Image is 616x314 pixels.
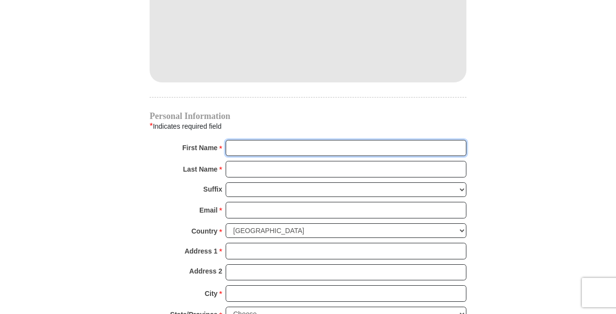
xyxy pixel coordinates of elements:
[203,182,222,196] strong: Suffix
[182,141,217,155] strong: First Name
[185,244,218,258] strong: Address 1
[192,224,218,238] strong: Country
[205,287,217,300] strong: City
[189,264,222,278] strong: Address 2
[199,203,217,217] strong: Email
[150,120,466,133] div: Indicates required field
[150,112,466,120] h4: Personal Information
[183,162,218,176] strong: Last Name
